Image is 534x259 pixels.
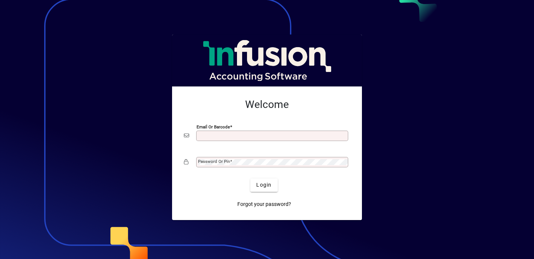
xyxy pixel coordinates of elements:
[197,124,230,129] mat-label: Email or Barcode
[250,178,277,192] button: Login
[237,200,291,208] span: Forgot your password?
[234,198,294,211] a: Forgot your password?
[256,181,271,189] span: Login
[184,98,350,111] h2: Welcome
[198,159,230,164] mat-label: Password or Pin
